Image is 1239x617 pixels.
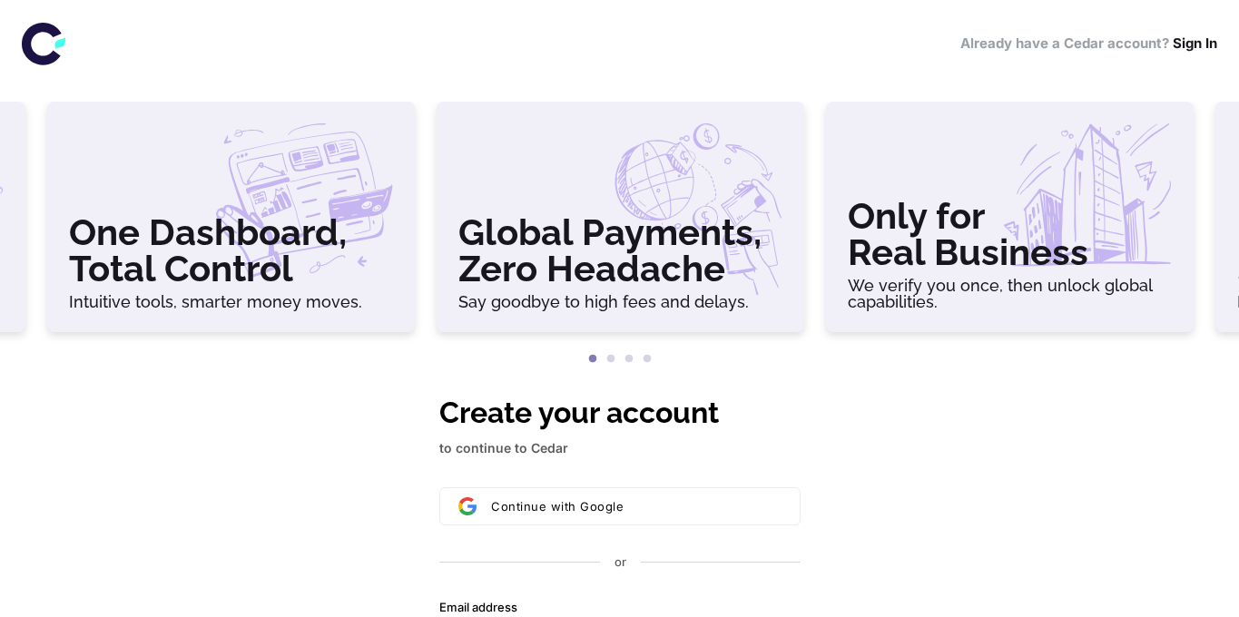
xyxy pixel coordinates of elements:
[620,350,638,368] button: 3
[439,600,517,616] label: Email address
[614,554,625,571] p: or
[439,487,801,525] button: Sign in with GoogleContinue with Google
[458,497,477,515] img: Sign in with Google
[602,350,620,368] button: 2
[584,350,602,368] button: 1
[848,278,1172,310] h6: We verify you once, then unlock global capabilities.
[458,214,782,287] h3: Global Payments, Zero Headache
[69,294,393,310] h6: Intuitive tools, smarter money moves.
[638,350,656,368] button: 4
[1173,34,1217,52] a: Sign In
[458,294,782,310] h6: Say goodbye to high fees and delays.
[491,499,624,514] span: Continue with Google
[960,34,1217,54] h6: Already have a Cedar account?
[439,438,801,458] p: to continue to Cedar
[69,214,393,287] h3: One Dashboard, Total Control
[439,391,801,435] h1: Create your account
[848,198,1172,270] h3: Only for Real Business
